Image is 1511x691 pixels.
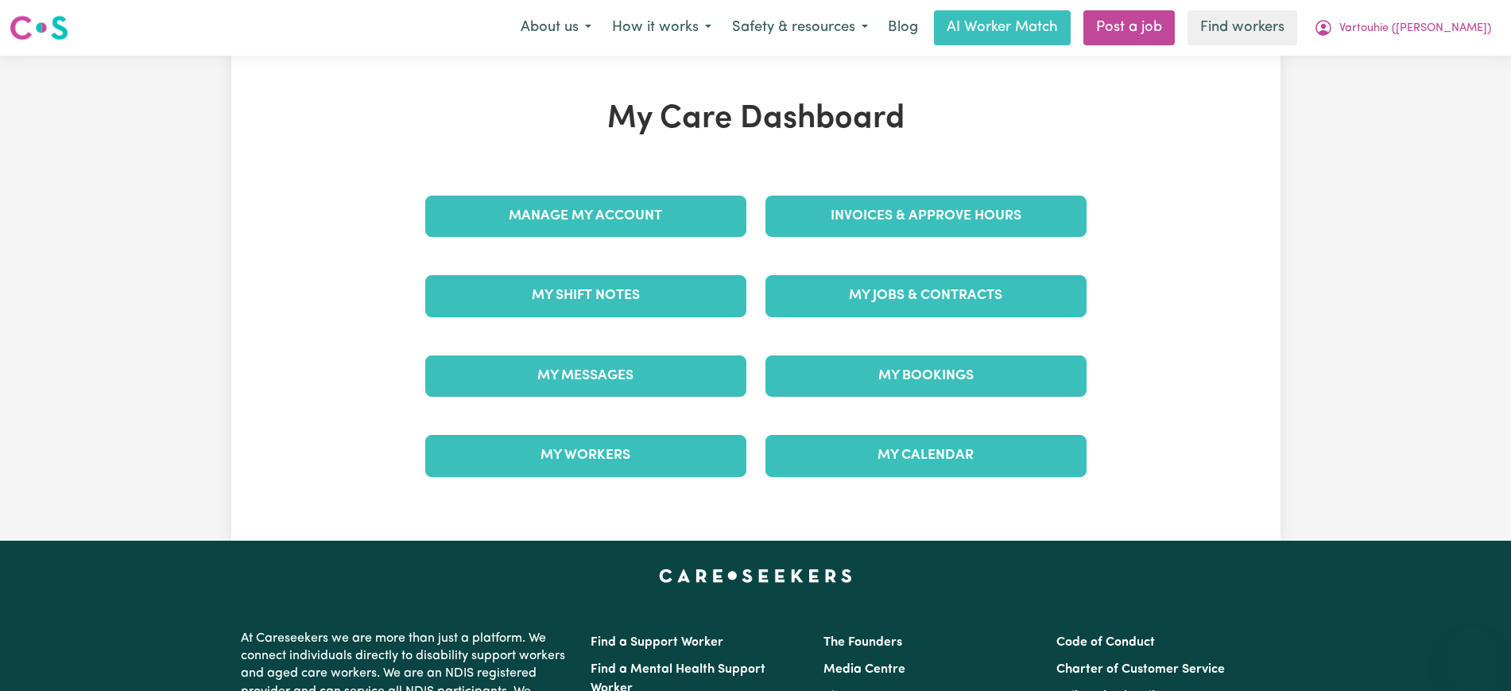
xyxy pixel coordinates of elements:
[1056,663,1225,676] a: Charter of Customer Service
[1304,11,1501,45] button: My Account
[722,11,878,45] button: Safety & resources
[765,355,1087,397] a: My Bookings
[425,355,746,397] a: My Messages
[765,435,1087,476] a: My Calendar
[765,196,1087,237] a: Invoices & Approve Hours
[425,275,746,316] a: My Shift Notes
[823,663,905,676] a: Media Centre
[416,100,1096,138] h1: My Care Dashboard
[934,10,1071,45] a: AI Worker Match
[425,435,746,476] a: My Workers
[659,569,852,582] a: Careseekers home page
[823,636,902,649] a: The Founders
[1056,636,1155,649] a: Code of Conduct
[10,14,68,42] img: Careseekers logo
[1339,20,1491,37] span: Vartouhie ([PERSON_NAME])
[602,11,722,45] button: How it works
[765,275,1087,316] a: My Jobs & Contracts
[425,196,746,237] a: Manage My Account
[1083,10,1175,45] a: Post a job
[510,11,602,45] button: About us
[1447,627,1498,678] iframe: Button to launch messaging window
[1187,10,1297,45] a: Find workers
[591,636,723,649] a: Find a Support Worker
[10,10,68,46] a: Careseekers logo
[878,10,928,45] a: Blog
